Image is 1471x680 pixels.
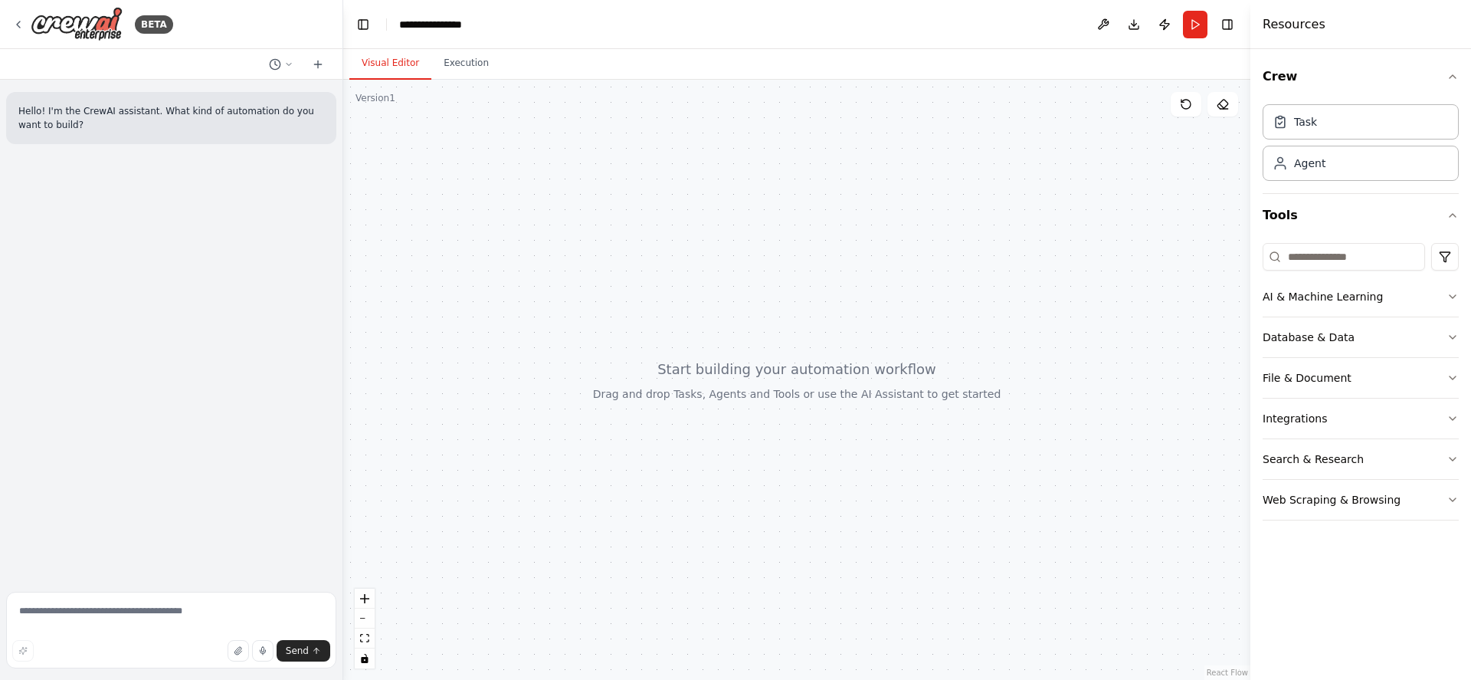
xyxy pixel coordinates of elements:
p: Hello! I'm the CrewAI assistant. What kind of automation do you want to build? [18,104,324,132]
button: fit view [355,629,375,649]
img: Logo [31,7,123,41]
a: React Flow attribution [1207,669,1248,677]
div: Crew [1263,98,1459,193]
div: BETA [135,15,173,34]
div: File & Document [1263,370,1351,386]
button: File & Document [1263,358,1459,398]
h4: Resources [1263,15,1325,34]
button: AI & Machine Learning [1263,277,1459,317]
button: Tools [1263,194,1459,237]
div: Version 1 [355,92,395,104]
div: React Flow controls [355,589,375,669]
button: Crew [1263,55,1459,98]
div: Search & Research [1263,452,1364,467]
div: Web Scraping & Browsing [1263,492,1401,508]
button: Integrations [1263,399,1459,439]
button: Database & Data [1263,317,1459,357]
button: Hide right sidebar [1217,14,1238,35]
button: Improve this prompt [12,640,34,662]
button: zoom in [355,589,375,609]
button: toggle interactivity [355,649,375,669]
button: Switch to previous chat [263,55,300,74]
button: Web Scraping & Browsing [1263,480,1459,520]
button: Upload files [228,640,249,662]
button: Send [277,640,330,662]
div: Agent [1294,156,1325,171]
button: zoom out [355,609,375,629]
button: Execution [431,48,501,80]
div: Integrations [1263,411,1327,426]
button: Search & Research [1263,439,1459,479]
button: Click to speak your automation idea [252,640,274,662]
button: Visual Editor [349,48,431,80]
div: AI & Machine Learning [1263,289,1383,304]
button: Start a new chat [306,55,330,74]
div: Task [1294,114,1317,130]
nav: breadcrumb [399,17,477,32]
span: Send [286,645,309,657]
button: Hide left sidebar [352,14,374,35]
div: Database & Data [1263,330,1355,345]
div: Tools [1263,237,1459,533]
